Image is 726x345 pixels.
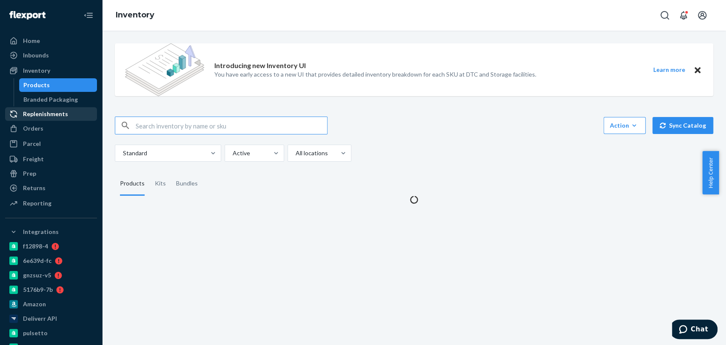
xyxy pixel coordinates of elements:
[23,199,51,208] div: Reporting
[5,48,97,62] a: Inbounds
[23,51,49,60] div: Inbounds
[5,64,97,77] a: Inventory
[23,140,41,148] div: Parcel
[5,181,97,195] a: Returns
[125,43,204,96] img: new-reports-banner-icon.82668bd98b6a51aee86340f2a7b77ae3.png
[23,184,46,192] div: Returns
[23,314,57,323] div: Deliverr API
[23,124,43,133] div: Orders
[23,242,48,251] div: f12898-4
[5,326,97,340] a: pulsetto
[80,7,97,24] button: Close Navigation
[23,300,46,308] div: Amazon
[5,240,97,253] a: f12898-4
[5,268,97,282] a: gnzsuz-v5
[23,169,36,178] div: Prep
[214,70,536,79] p: You have early access to a new UI that provides detailed inventory breakdown for each SKU at DTC ...
[23,285,53,294] div: 5176b9-7b
[232,149,233,157] input: Active
[648,65,690,75] button: Learn more
[694,7,711,24] button: Open account menu
[610,121,639,130] div: Action
[675,7,692,24] button: Open notifications
[5,152,97,166] a: Freight
[5,254,97,268] a: 6e639d-fc
[702,151,719,194] button: Help Center
[109,3,161,28] ol: breadcrumbs
[214,61,306,71] p: Introducing new Inventory UI
[19,93,97,106] a: Branded Packaging
[155,172,166,196] div: Kits
[5,283,97,297] a: 5176b9-7b
[23,257,51,265] div: 6e639d-fc
[23,81,50,89] div: Products
[23,271,51,279] div: gnzsuz-v5
[23,66,50,75] div: Inventory
[19,78,97,92] a: Products
[23,228,59,236] div: Integrations
[23,110,68,118] div: Replenishments
[136,117,327,134] input: Search inventory by name or sku
[5,137,97,151] a: Parcel
[5,122,97,135] a: Orders
[656,7,673,24] button: Open Search Box
[23,95,78,104] div: Branded Packaging
[5,225,97,239] button: Integrations
[5,297,97,311] a: Amazon
[692,65,703,75] button: Close
[5,312,97,325] a: Deliverr API
[122,149,123,157] input: Standard
[604,117,646,134] button: Action
[9,11,46,20] img: Flexport logo
[176,172,198,196] div: Bundles
[23,37,40,45] div: Home
[5,34,97,48] a: Home
[5,197,97,210] a: Reporting
[116,10,154,20] a: Inventory
[23,329,48,337] div: pulsetto
[295,149,296,157] input: All locations
[5,167,97,180] a: Prep
[23,155,44,163] div: Freight
[120,172,145,196] div: Products
[652,117,713,134] button: Sync Catalog
[5,107,97,121] a: Replenishments
[672,319,717,341] iframe: Opens a widget where you can chat to one of our agents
